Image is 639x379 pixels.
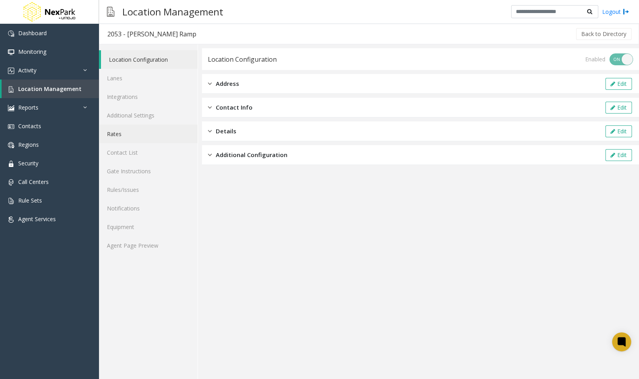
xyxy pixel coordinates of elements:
[99,218,198,236] a: Equipment
[208,127,212,136] img: closed
[208,150,212,159] img: closed
[8,49,14,55] img: 'icon'
[18,122,41,130] span: Contacts
[18,159,38,167] span: Security
[101,50,198,69] a: Location Configuration
[2,80,99,98] a: Location Management
[18,197,42,204] span: Rule Sets
[18,85,82,93] span: Location Management
[18,66,36,74] span: Activity
[602,8,629,16] a: Logout
[216,127,236,136] span: Details
[605,149,632,161] button: Edit
[8,198,14,204] img: 'icon'
[99,106,198,125] a: Additional Settings
[99,87,198,106] a: Integrations
[8,30,14,37] img: 'icon'
[8,123,14,130] img: 'icon'
[8,86,14,93] img: 'icon'
[99,199,198,218] a: Notifications
[107,29,196,39] div: 2053 - [PERSON_NAME] Ramp
[18,141,39,148] span: Regions
[107,2,114,21] img: pageIcon
[99,125,198,143] a: Rates
[18,215,56,223] span: Agent Services
[605,102,632,114] button: Edit
[623,8,629,16] img: logout
[208,79,212,88] img: closed
[99,236,198,255] a: Agent Page Preview
[605,78,632,90] button: Edit
[8,216,14,223] img: 'icon'
[18,48,46,55] span: Monitoring
[18,178,49,186] span: Call Centers
[99,180,198,199] a: Rules/Issues
[8,68,14,74] img: 'icon'
[208,54,277,64] div: Location Configuration
[8,142,14,148] img: 'icon'
[18,104,38,111] span: Reports
[208,103,212,112] img: closed
[99,143,198,162] a: Contact List
[18,29,47,37] span: Dashboard
[118,2,227,21] h3: Location Management
[8,105,14,111] img: 'icon'
[99,69,198,87] a: Lanes
[8,179,14,186] img: 'icon'
[8,161,14,167] img: 'icon'
[585,55,605,63] div: Enabled
[216,79,239,88] span: Address
[605,125,632,137] button: Edit
[576,28,631,40] button: Back to Directory
[216,103,253,112] span: Contact Info
[216,150,287,159] span: Additional Configuration
[99,162,198,180] a: Gate Instructions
